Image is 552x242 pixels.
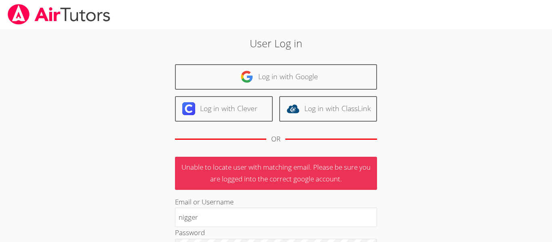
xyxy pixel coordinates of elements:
label: Email or Username [175,197,234,206]
a: Log in with Clever [175,96,273,122]
p: Unable to locate user with matching email. Please be sure you are logged into the correct google ... [175,157,377,190]
label: Password [175,228,205,237]
a: Log in with Google [175,64,377,90]
img: airtutors_banner-c4298cdbf04f3fff15de1276eac7730deb9818008684d7c2e4769d2f7ddbe033.png [7,4,111,25]
img: clever-logo-6eab21bc6e7a338710f1a6ff85c0baf02591cd810cc4098c63d3a4b26e2feb20.svg [182,102,195,115]
img: google-logo-50288ca7cdecda66e5e0955fdab243c47b7ad437acaf1139b6f446037453330a.svg [240,70,253,83]
img: classlink-logo-d6bb404cc1216ec64c9a2012d9dc4662098be43eaf13dc465df04b49fa7ab582.svg [287,102,299,115]
h2: User Log in [127,36,425,51]
a: Log in with ClassLink [279,96,377,122]
div: OR [271,133,280,145]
